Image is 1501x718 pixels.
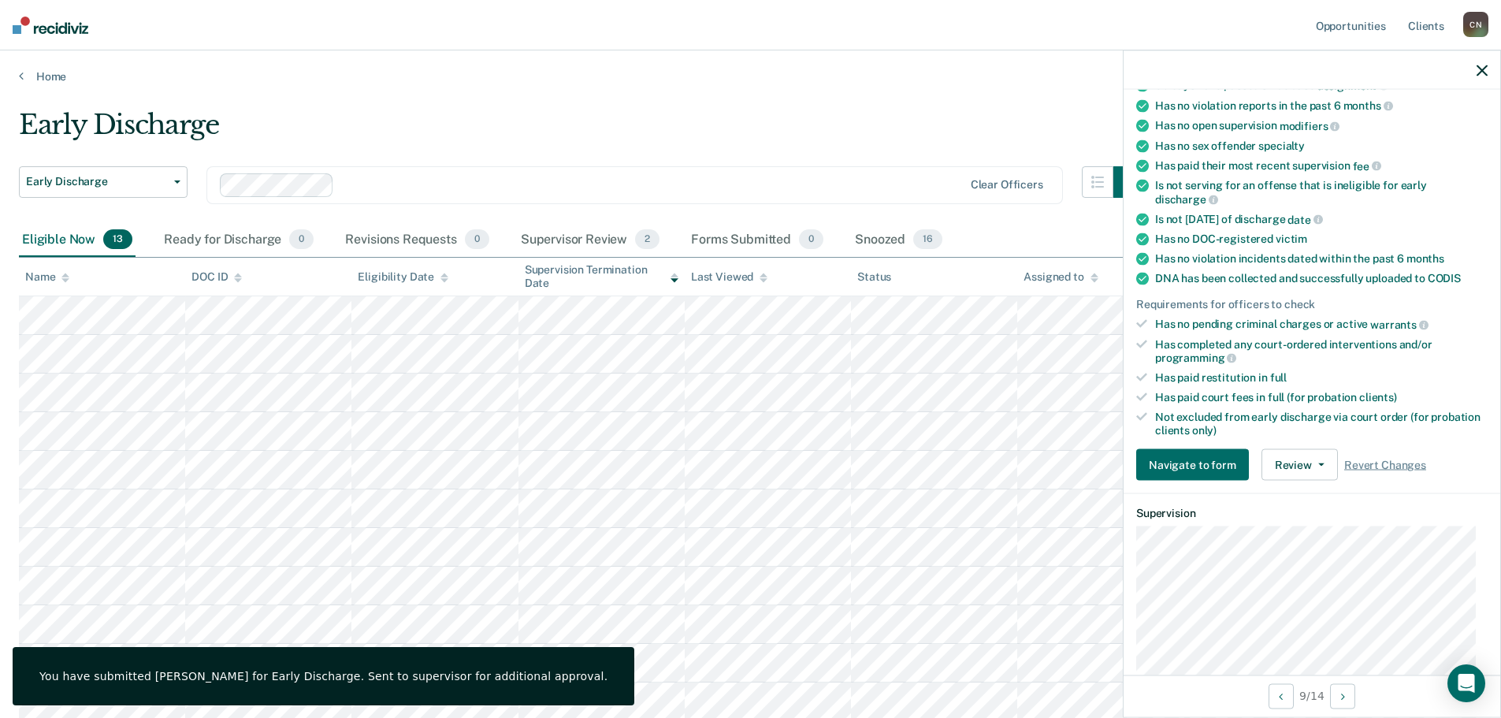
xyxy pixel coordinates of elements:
div: Has no violation incidents dated within the past 6 [1155,252,1488,266]
a: Navigate to form [1136,449,1255,481]
a: Home [19,69,1482,84]
div: Last Viewed [691,270,767,284]
div: You have submitted [PERSON_NAME] for Early Discharge. Sent to supervisor for additional approval. [39,669,607,683]
div: Name [25,270,69,284]
div: Early Discharge [19,109,1145,154]
button: Previous Opportunity [1269,683,1294,709]
div: 9 / 14 [1124,675,1500,716]
div: Open Intercom Messenger [1447,664,1485,702]
div: Has completed any court-ordered interventions and/or [1155,337,1488,364]
div: Revisions Requests [342,223,492,258]
button: Next Opportunity [1330,683,1355,709]
span: 0 [465,229,489,250]
span: victim [1276,233,1307,245]
span: 16 [913,229,942,250]
div: Has no open supervision [1155,119,1488,133]
span: CODIS [1428,272,1461,285]
button: Review [1261,449,1338,481]
span: 13 [103,229,132,250]
div: Requirements for officers to check [1136,298,1488,311]
span: date [1287,213,1322,225]
span: fee [1353,159,1381,172]
div: Forms Submitted [688,223,827,258]
div: Snoozed [852,223,946,258]
div: Has paid their most recent supervision [1155,158,1488,173]
img: Recidiviz [13,17,88,34]
div: Supervision Termination Date [525,263,678,290]
button: Navigate to form [1136,449,1249,481]
span: specialty [1258,139,1305,151]
div: Eligible Now [19,223,136,258]
div: Eligibility Date [358,270,448,284]
div: Not excluded from early discharge via court order (for probation clients [1155,410,1488,437]
div: Has paid restitution in [1155,371,1488,385]
div: Has no sex offender [1155,139,1488,152]
div: Supervisor Review [518,223,663,258]
div: C N [1463,12,1488,37]
div: Status [857,270,891,284]
div: Assigned to [1024,270,1098,284]
span: warrants [1370,318,1429,331]
div: Is not [DATE] of discharge [1155,212,1488,226]
span: 0 [799,229,823,250]
span: months [1406,252,1444,265]
span: Revert Changes [1344,459,1426,472]
span: programming [1155,352,1236,364]
span: clients) [1359,391,1397,404]
dt: Supervision [1136,507,1488,520]
span: full [1270,371,1287,384]
span: 2 [635,229,659,250]
div: Has no violation reports in the past 6 [1155,99,1488,113]
div: Has no pending criminal charges or active [1155,318,1488,332]
span: 0 [289,229,314,250]
span: modifiers [1280,120,1340,132]
div: Clear officers [971,178,1043,192]
span: Early Discharge [26,175,168,188]
div: Has paid court fees in full (for probation [1155,391,1488,404]
div: DNA has been collected and successfully uploaded to [1155,272,1488,285]
div: DOC ID [191,270,242,284]
span: only) [1192,423,1217,436]
div: Has no DOC-registered [1155,233,1488,246]
span: discharge [1155,193,1218,206]
div: Is not serving for an offense that is ineligible for early [1155,179,1488,206]
span: months [1343,99,1393,112]
div: Ready for Discharge [161,223,317,258]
